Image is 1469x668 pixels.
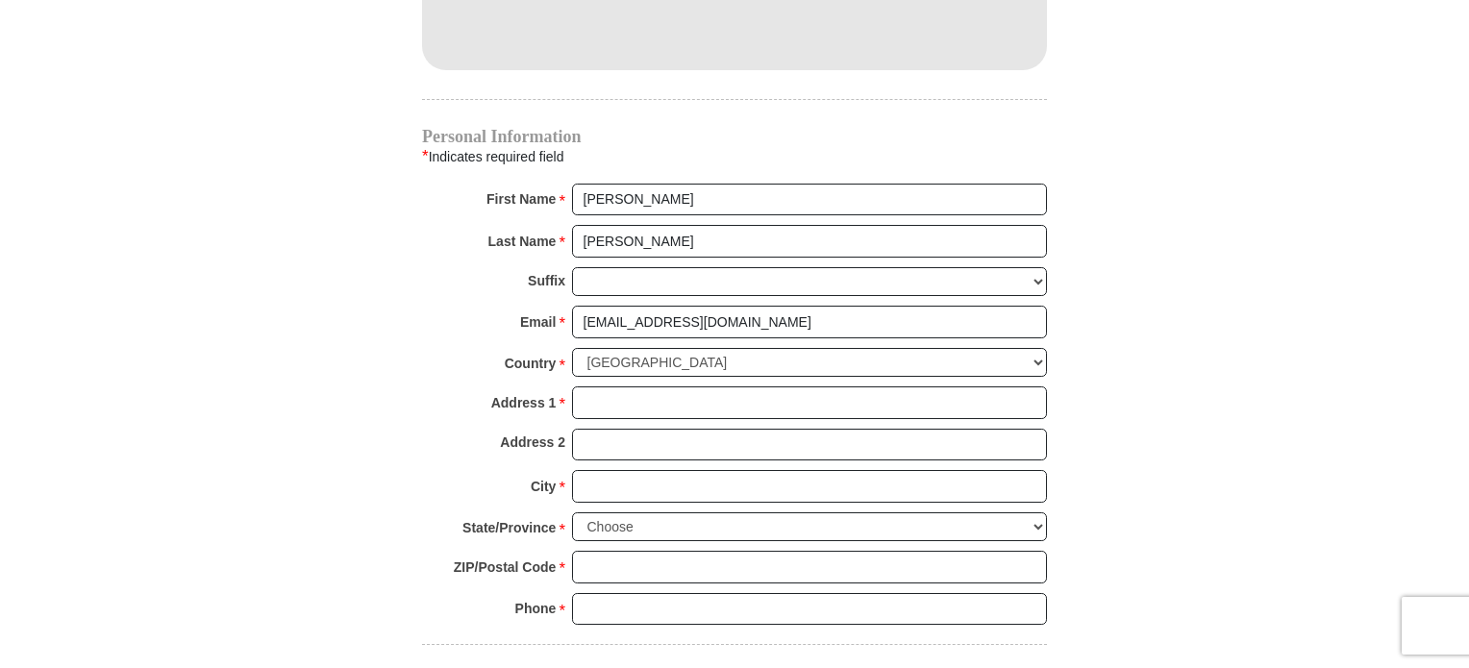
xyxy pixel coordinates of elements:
[531,473,556,500] strong: City
[454,554,557,581] strong: ZIP/Postal Code
[486,186,556,212] strong: First Name
[488,228,557,255] strong: Last Name
[528,267,565,294] strong: Suffix
[491,389,557,416] strong: Address 1
[515,595,557,622] strong: Phone
[500,429,565,456] strong: Address 2
[422,129,1047,144] h4: Personal Information
[505,350,557,377] strong: Country
[462,514,556,541] strong: State/Province
[422,144,1047,169] div: Indicates required field
[520,309,556,335] strong: Email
